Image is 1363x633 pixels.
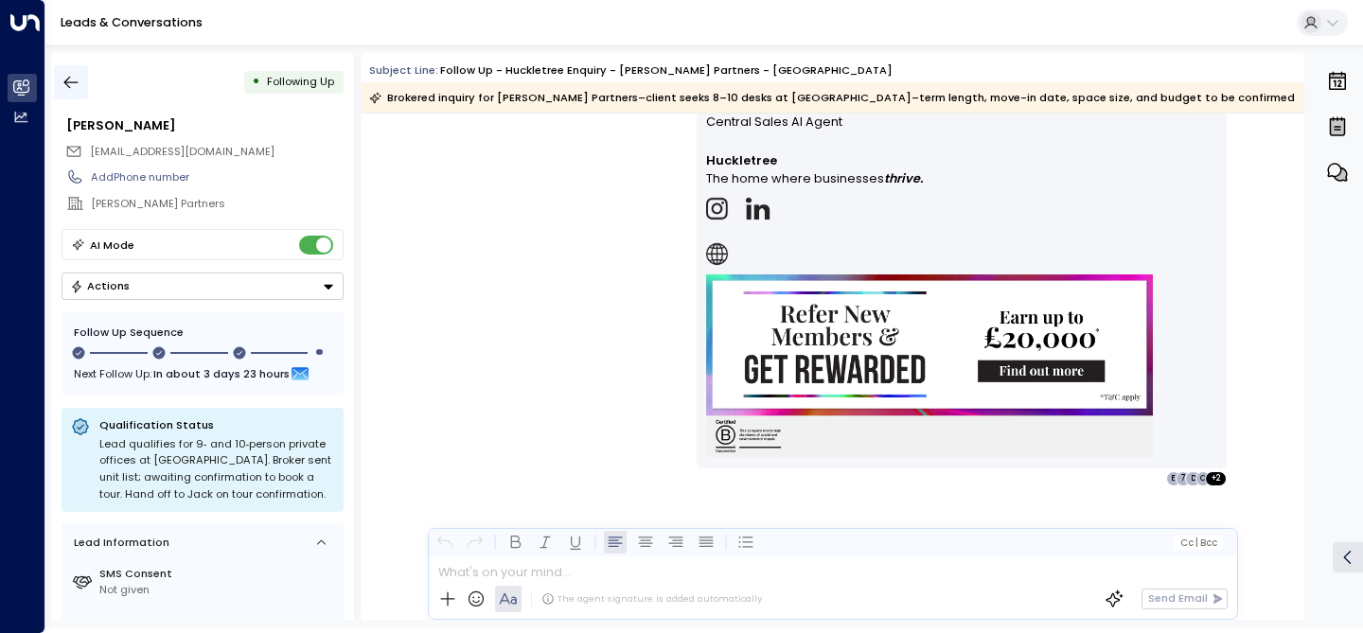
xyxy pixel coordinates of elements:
span: Subject Line: [369,62,438,78]
div: AddPhone number [91,169,343,185]
div: Actions [70,279,130,292]
span: The home where businesses [706,169,884,187]
div: Button group with a nested menu [62,273,344,300]
span: In about 3 days 23 hours [153,363,290,384]
strong: Huckletree [706,152,777,168]
div: Lead qualifies for 9‑ and 10‑person private offices at [GEOGRAPHIC_DATA]. Broker sent unit list; ... [99,436,334,502]
div: C [1195,471,1211,486]
div: + 2 [1205,471,1227,486]
img: https://www.huckletree.com/refer-someone [706,274,1153,457]
span: [EMAIL_ADDRESS][DOMAIN_NAME] [90,144,274,159]
p: Qualification Status [99,417,334,432]
span: Central Sales AI Agent [706,113,842,131]
div: Lead Information [68,535,169,551]
button: Cc|Bcc [1174,536,1223,550]
div: D [1185,471,1200,486]
div: [PERSON_NAME] [66,116,343,134]
div: Not given [99,582,337,598]
div: E [1166,471,1181,486]
div: Next Follow Up: [74,363,331,384]
div: Follow Up Sequence [74,325,331,341]
div: 7 [1176,471,1191,486]
div: The agent signature is added automatically [541,592,762,606]
label: SMS Consent [99,566,337,582]
div: • [252,68,260,96]
span: Intros@yourpropertysearch.co.uk [90,144,274,160]
div: [PERSON_NAME] Partners [91,196,343,212]
button: Actions [62,273,344,300]
button: Undo [434,531,456,554]
button: Redo [464,531,487,554]
a: Leads & Conversations [61,14,203,30]
strong: thrive. [884,170,923,186]
div: AI Mode [90,236,134,255]
span: Cc Bcc [1180,537,1217,548]
span: Following Up [267,74,334,89]
span: | [1195,537,1198,548]
div: Brokered inquiry for [PERSON_NAME] Partners–client seeks 8–10 desks at [GEOGRAPHIC_DATA]–term len... [369,88,1295,107]
div: Follow up - Huckletree Enquiry - [PERSON_NAME] Partners - [GEOGRAPHIC_DATA] [440,62,893,79]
